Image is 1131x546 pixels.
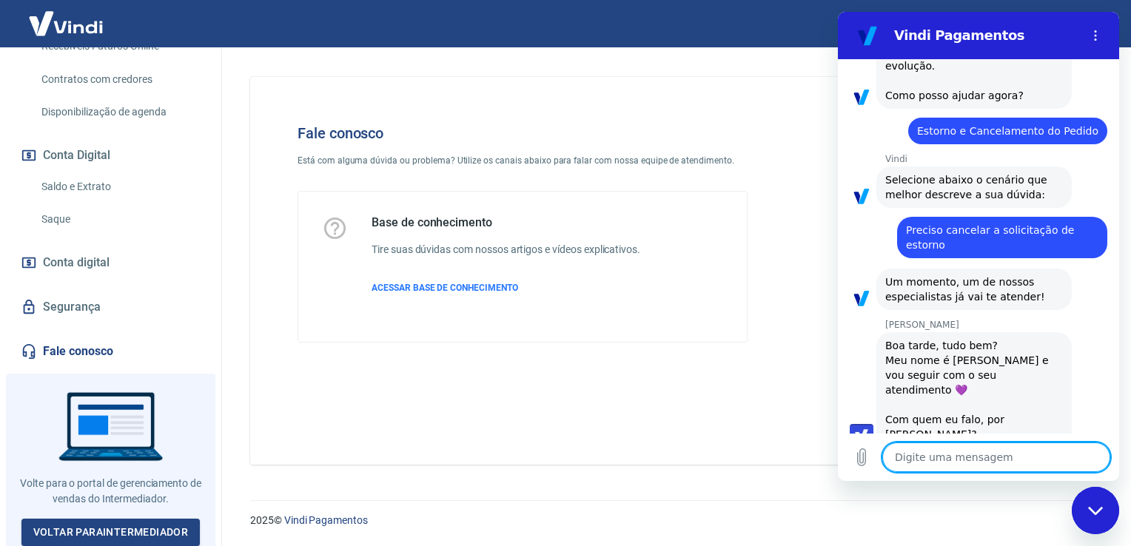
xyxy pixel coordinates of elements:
[298,124,748,142] h4: Fale conosco
[21,519,201,546] a: Voltar paraIntermediador
[372,215,640,230] h5: Base de conhecimento
[43,252,110,273] span: Conta digital
[36,172,204,202] a: Saldo e Extrato
[284,514,368,526] a: Vindi Pagamentos
[18,291,204,323] a: Segurança
[18,139,204,172] button: Conta Digital
[18,246,204,279] a: Conta digital
[1060,10,1113,38] button: Sair
[18,1,114,46] img: Vindi
[250,513,1095,528] p: 2025 ©
[18,335,204,368] a: Fale conosco
[838,12,1119,481] iframe: Janela de mensagens
[1072,487,1119,534] iframe: Botão para abrir a janela de mensagens, conversa em andamento
[298,154,748,167] p: Está com alguma dúvida ou problema? Utilize os canais abaixo para falar com nossa equipe de atend...
[809,101,1034,298] img: Fale conosco
[372,242,640,257] h6: Tire suas dúvidas com nossos artigos e vídeos explicativos.
[36,204,204,235] a: Saque
[36,97,204,127] a: Disponibilização de agenda
[36,64,204,95] a: Contratos com credores
[372,283,518,293] span: ACESSAR BASE DE CONHECIMENTO
[372,281,640,294] a: ACESSAR BASE DE CONHECIMENTO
